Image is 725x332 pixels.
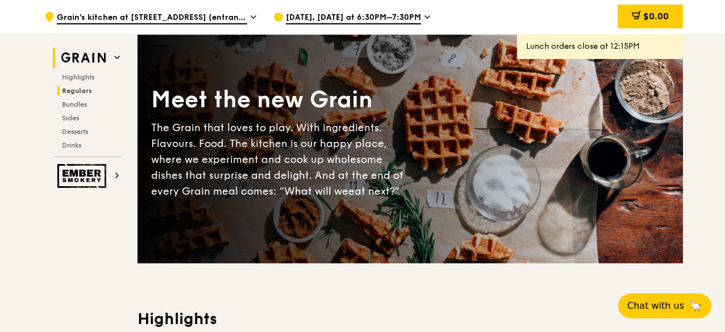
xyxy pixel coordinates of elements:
[57,48,110,68] img: Grain web logo
[627,299,684,313] span: Chat with us
[348,185,399,197] span: eat next?”
[689,299,702,313] span: 🦙
[151,85,410,115] div: Meet the new Grain
[643,11,669,22] span: $0.00
[62,114,79,122] span: Sides
[62,100,87,108] span: Bundles
[62,128,88,136] span: Desserts
[151,120,410,199] div: The Grain that loves to play. With ingredients. Flavours. Food. The kitchen is our happy place, w...
[526,41,674,52] div: Lunch orders close at 12:15PM
[62,87,92,95] span: Regulars
[286,12,421,24] span: [DATE], [DATE] at 6:30PM–7:30PM
[57,12,247,24] span: Grain's kitchen at [STREET_ADDRESS] (entrance along [PERSON_NAME][GEOGRAPHIC_DATA])
[137,309,683,329] h3: Highlights
[57,164,110,188] img: Ember Smokery web logo
[618,293,711,318] button: Chat with us🦙
[62,141,81,149] span: Drinks
[62,73,94,81] span: Highlights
